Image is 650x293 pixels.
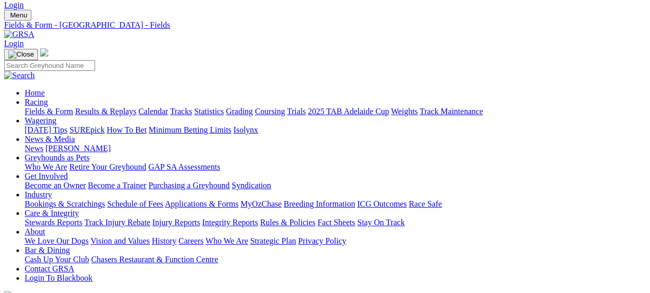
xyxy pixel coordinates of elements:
a: Who We Are [25,162,67,171]
a: Syndication [232,181,271,190]
a: Tracks [170,107,192,116]
a: Trials [287,107,306,116]
a: Applications & Forms [165,199,238,208]
a: History [152,236,176,245]
input: Search [4,60,95,71]
a: Weights [391,107,418,116]
div: Care & Integrity [25,218,646,227]
a: Privacy Policy [298,236,346,245]
div: Industry [25,199,646,209]
a: About [25,227,45,236]
div: Bar & Dining [25,255,646,264]
a: Statistics [194,107,224,116]
a: Bar & Dining [25,246,70,254]
a: Coursing [255,107,285,116]
div: News & Media [25,144,646,153]
a: Grading [226,107,253,116]
a: Contact GRSA [25,264,74,273]
a: Home [25,88,45,97]
img: logo-grsa-white.png [40,48,48,57]
a: Fields & Form - [GEOGRAPHIC_DATA] - Fields [4,21,646,30]
a: How To Bet [107,125,147,134]
a: Results & Replays [75,107,136,116]
a: Race Safe [408,199,441,208]
a: Stewards Reports [25,218,82,227]
a: Fields & Form [25,107,73,116]
a: Schedule of Fees [107,199,163,208]
a: News & Media [25,135,75,143]
div: About [25,236,646,246]
div: Get Involved [25,181,646,190]
a: Get Involved [25,172,68,180]
a: Greyhounds as Pets [25,153,89,162]
a: Injury Reports [152,218,200,227]
a: Track Maintenance [420,107,483,116]
button: Toggle navigation [4,49,38,60]
img: GRSA [4,30,34,39]
a: [PERSON_NAME] [45,144,110,153]
a: Login [4,39,24,48]
a: Become a Trainer [88,181,146,190]
a: Strategic Plan [250,236,296,245]
div: Wagering [25,125,646,135]
a: Isolynx [233,125,258,134]
a: MyOzChase [240,199,282,208]
img: Search [4,71,35,80]
button: Toggle navigation [4,10,31,21]
a: Become an Owner [25,181,86,190]
a: Track Injury Rebate [84,218,150,227]
a: Login [4,1,24,9]
a: Careers [178,236,203,245]
a: We Love Our Dogs [25,236,88,245]
a: Bookings & Scratchings [25,199,105,208]
a: ICG Outcomes [357,199,406,208]
span: Menu [10,11,27,19]
a: Integrity Reports [202,218,258,227]
a: Cash Up Your Club [25,255,89,264]
div: Greyhounds as Pets [25,162,646,172]
a: Login To Blackbook [25,273,92,282]
a: Stay On Track [357,218,404,227]
a: News [25,144,43,153]
a: Purchasing a Greyhound [148,181,230,190]
a: 2025 TAB Adelaide Cup [308,107,389,116]
img: Close [8,50,34,59]
a: Minimum Betting Limits [148,125,231,134]
a: Wagering [25,116,57,125]
a: Care & Integrity [25,209,79,217]
a: Racing [25,98,48,106]
a: Who We Are [206,236,248,245]
a: GAP SA Assessments [148,162,220,171]
a: Industry [25,190,52,199]
a: Rules & Policies [260,218,315,227]
div: Racing [25,107,646,116]
a: Calendar [138,107,168,116]
a: Breeding Information [284,199,355,208]
a: [DATE] Tips [25,125,67,134]
a: SUREpick [69,125,104,134]
a: Chasers Restaurant & Function Centre [91,255,218,264]
a: Retire Your Greyhound [69,162,146,171]
a: Fact Sheets [318,218,355,227]
a: Vision and Values [90,236,150,245]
